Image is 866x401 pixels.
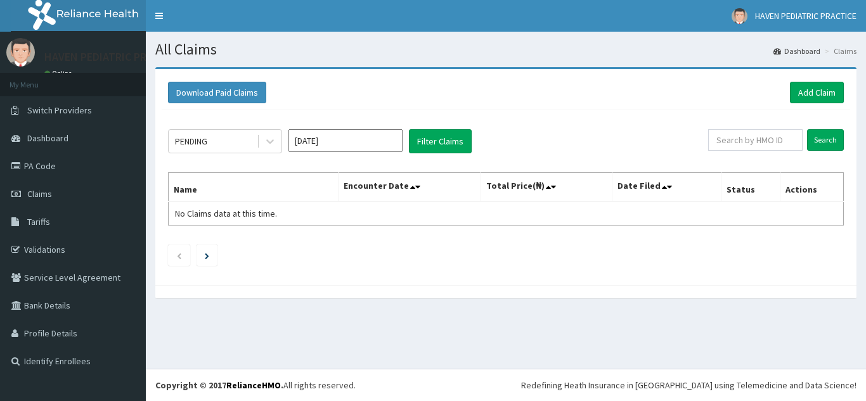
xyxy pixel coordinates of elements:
[169,173,339,202] th: Name
[732,8,747,24] img: User Image
[27,216,50,227] span: Tariffs
[773,46,820,56] a: Dashboard
[612,173,721,202] th: Date Filed
[175,135,207,148] div: PENDING
[288,129,403,152] input: Select Month and Year
[176,250,182,261] a: Previous page
[44,51,181,63] p: HAVEN PEDIATRIC PRACTICE
[790,82,844,103] a: Add Claim
[175,208,277,219] span: No Claims data at this time.
[755,10,856,22] span: HAVEN PEDIATRIC PRACTICE
[226,379,281,391] a: RelianceHMO
[481,173,612,202] th: Total Price(₦)
[822,46,856,56] li: Claims
[44,69,75,78] a: Online
[409,129,472,153] button: Filter Claims
[521,379,856,391] div: Redefining Heath Insurance in [GEOGRAPHIC_DATA] using Telemedicine and Data Science!
[155,41,856,58] h1: All Claims
[27,188,52,200] span: Claims
[27,105,92,116] span: Switch Providers
[721,173,780,202] th: Status
[339,173,481,202] th: Encounter Date
[6,38,35,67] img: User Image
[168,82,266,103] button: Download Paid Claims
[27,132,68,144] span: Dashboard
[780,173,843,202] th: Actions
[146,369,866,401] footer: All rights reserved.
[205,250,209,261] a: Next page
[807,129,844,151] input: Search
[155,379,283,391] strong: Copyright © 2017 .
[708,129,803,151] input: Search by HMO ID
